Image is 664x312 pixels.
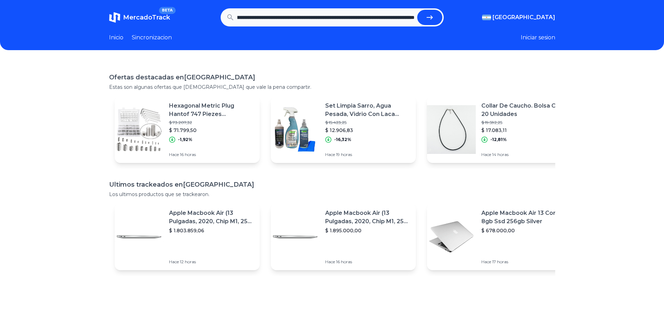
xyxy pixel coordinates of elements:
p: $ 1.895.000,00 [325,227,410,234]
p: Collar De Caucho. Bolsa Con 20 Unidades [481,102,566,118]
img: Featured image [271,212,320,261]
img: Featured image [115,105,163,154]
p: Estas son algunas ofertas que [DEMOGRAPHIC_DATA] que vale la pena compartir. [109,84,555,91]
p: $ 678.000,00 [481,227,566,234]
img: Featured image [115,212,163,261]
p: -1,92% [178,137,192,142]
p: -12,81% [490,137,507,142]
img: Featured image [271,105,320,154]
p: -16,32% [334,137,351,142]
p: Los ultimos productos que se trackearon. [109,191,555,198]
p: $ 71.799,50 [169,127,254,134]
a: Featured imageSet Limpia Sarro, Agua Pesada, Vidrio Con Laca Protectora$ 15.423,25$ 12.906,83-16,... [271,96,416,163]
a: Featured imageCollar De Caucho. Bolsa Con 20 Unidades$ 19.592,25$ 17.083,11-12,81%Hace 14 horas [427,96,572,163]
a: Featured imageApple Macbook Air (13 Pulgadas, 2020, Chip M1, 256 Gb De Ssd, 8 Gb De Ram) - Plata$... [271,203,416,270]
p: Apple Macbook Air 13 Core I5 8gb Ssd 256gb Silver [481,209,566,226]
p: $ 15.423,25 [325,120,410,125]
img: MercadoTrack [109,12,120,23]
p: Hexagonal Metric Plug Hantof 747 Piezes M2/m2.5/m3/m4... [169,102,254,118]
h1: Ultimos trackeados en [GEOGRAPHIC_DATA] [109,180,555,189]
img: Argentina [482,15,491,20]
p: Hace 16 horas [325,259,410,265]
p: Hace 19 horas [325,152,410,157]
a: MercadoTrackBETA [109,12,170,23]
p: Apple Macbook Air (13 Pulgadas, 2020, Chip M1, 256 Gb De Ssd, 8 Gb De Ram) - Plata [325,209,410,226]
button: [GEOGRAPHIC_DATA] [482,13,555,22]
p: Hace 14 horas [481,152,566,157]
img: Featured image [427,105,476,154]
h1: Ofertas destacadas en [GEOGRAPHIC_DATA] [109,72,555,82]
p: $ 73.207,32 [169,120,254,125]
span: MercadoTrack [123,14,170,21]
p: Set Limpia Sarro, Agua Pesada, Vidrio Con Laca Protectora [325,102,410,118]
p: $ 17.083,11 [481,127,566,134]
p: $ 12.906,83 [325,127,410,134]
button: Iniciar sesion [521,33,555,42]
p: $ 19.592,25 [481,120,566,125]
span: [GEOGRAPHIC_DATA] [493,13,555,22]
p: Hace 16 horas [169,152,254,157]
a: Sincronizacion [132,33,172,42]
p: Apple Macbook Air (13 Pulgadas, 2020, Chip M1, 256 Gb De Ssd, 8 Gb De Ram) - Plata [169,209,254,226]
a: Featured imageApple Macbook Air 13 Core I5 8gb Ssd 256gb Silver$ 678.000,00Hace 17 horas [427,203,572,270]
a: Featured imageApple Macbook Air (13 Pulgadas, 2020, Chip M1, 256 Gb De Ssd, 8 Gb De Ram) - Plata$... [115,203,260,270]
p: $ 1.803.859,06 [169,227,254,234]
span: BETA [159,7,175,14]
p: Hace 17 horas [481,259,566,265]
a: Inicio [109,33,123,42]
a: Featured imageHexagonal Metric Plug Hantof 747 Piezes M2/m2.5/m3/m4...$ 73.207,32$ 71.799,50-1,92... [115,96,260,163]
p: Hace 12 horas [169,259,254,265]
img: Featured image [427,212,476,261]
